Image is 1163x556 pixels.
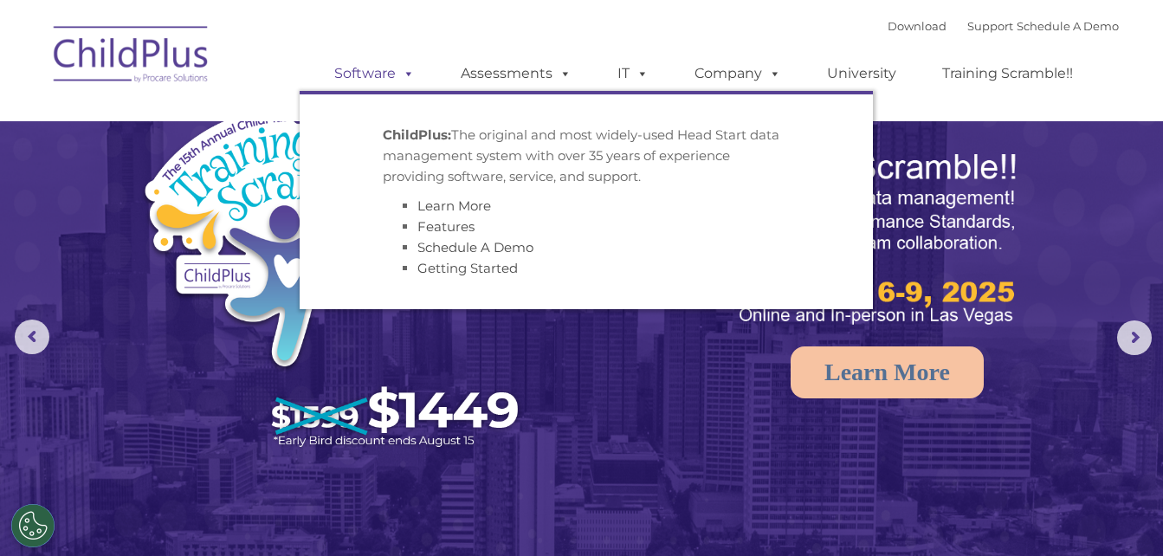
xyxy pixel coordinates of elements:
a: Learn More [417,197,491,214]
a: Software [317,56,432,91]
strong: ChildPlus: [383,126,451,143]
a: Company [677,56,798,91]
a: University [810,56,914,91]
span: Last name [241,114,294,127]
a: Features [417,218,475,235]
a: Support [967,19,1013,33]
p: The original and most widely-used Head Start data management system with over 35 years of experie... [383,125,790,187]
a: Schedule A Demo [1017,19,1119,33]
a: Download [888,19,947,33]
a: Assessments [443,56,589,91]
span: Phone number [241,185,314,198]
button: Cookies Settings [11,504,55,547]
a: IT [600,56,666,91]
img: ChildPlus by Procare Solutions [45,14,218,100]
font: | [888,19,1119,33]
a: Getting Started [417,260,518,276]
a: Training Scramble!! [925,56,1090,91]
a: Schedule A Demo [417,239,533,255]
a: Learn More [791,346,984,398]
